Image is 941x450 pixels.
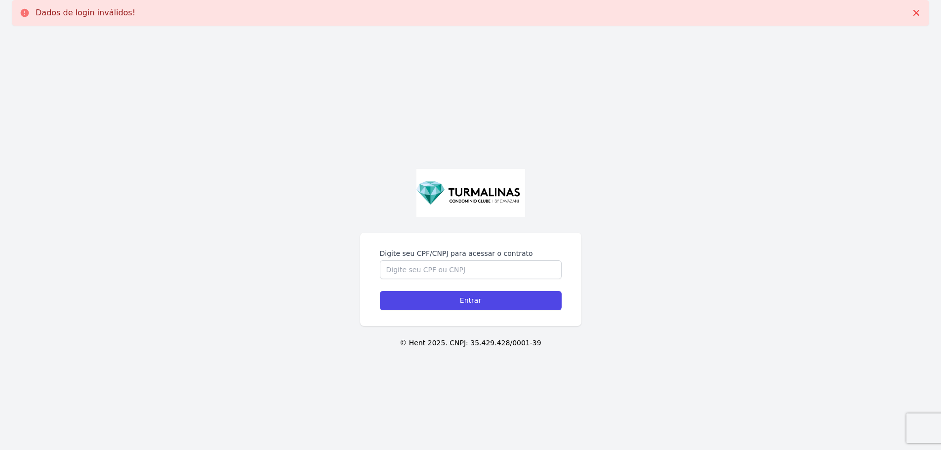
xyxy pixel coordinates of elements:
label: Digite seu CPF/CNPJ para acessar o contrato [380,248,562,258]
input: Entrar [380,291,562,310]
p: Dados de login inválidos! [36,8,135,18]
p: © Hent 2025. CNPJ: 35.429.428/0001-39 [16,338,925,348]
img: Captura%20de%20tela%202025-06-03%20144524.jpg [416,169,525,217]
input: Digite seu CPF ou CNPJ [380,260,562,279]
